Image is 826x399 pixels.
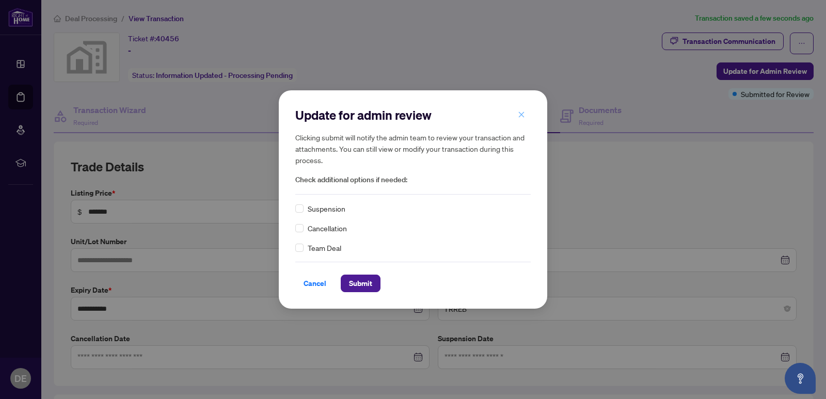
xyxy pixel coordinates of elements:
[518,111,525,118] span: close
[349,275,372,292] span: Submit
[308,203,345,214] span: Suspension
[295,132,531,166] h5: Clicking submit will notify the admin team to review your transaction and attachments. You can st...
[295,275,335,292] button: Cancel
[295,107,531,123] h2: Update for admin review
[308,222,347,234] span: Cancellation
[308,242,341,253] span: Team Deal
[341,275,380,292] button: Submit
[295,174,531,186] span: Check additional options if needed:
[785,363,816,394] button: Open asap
[304,275,326,292] span: Cancel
